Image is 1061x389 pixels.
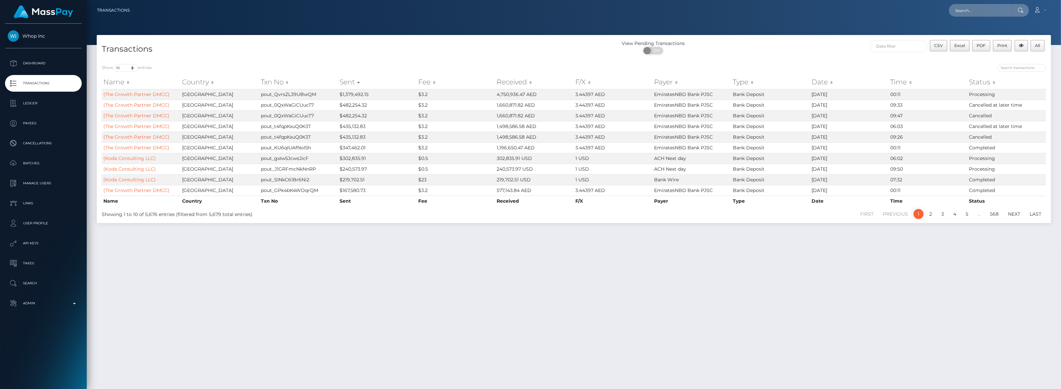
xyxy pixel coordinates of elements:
span: EmiratesNBD Bank PJSC [654,145,713,151]
a: (The Growth Partner DMCC) [103,187,169,193]
th: Fee: activate to sort column ascending [417,75,495,89]
th: Payer: activate to sort column ascending [652,75,731,89]
a: (Koda Consulting LLC) [103,177,156,183]
td: Bank Deposit [731,89,810,100]
td: pout_J1GRFmcNkNnRP [259,164,338,174]
td: Cancelled at later time [967,121,1046,132]
td: pout_GPk4bK4WOqrQM [259,185,338,196]
td: [GEOGRAPHIC_DATA] [180,174,259,185]
span: ACH Next day [654,155,686,161]
td: Bank Deposit [731,110,810,121]
button: PDF [972,40,990,51]
th: Payer [652,196,731,206]
a: (Koda Consulting LLC) [103,166,156,172]
td: 00:11 [889,142,967,153]
th: Date [810,196,889,206]
td: 4,750,936.47 AED [495,89,574,100]
td: $435,132.83 [338,121,417,132]
span: EmiratesNBD Bank PJSC [654,91,713,97]
th: Txn No [259,196,338,206]
td: pout_QvrsZL39UBwQM [259,89,338,100]
a: Cancellations [5,135,82,152]
span: Whop Inc [5,33,82,39]
td: $3.2 [417,142,495,153]
a: 5 [962,209,972,219]
td: [DATE] [810,110,889,121]
span: EmiratesNBD Bank PJSC [654,102,713,108]
span: All [1035,43,1040,48]
td: $3.2 [417,89,495,100]
td: pout_gxIw5JcwsJicF [259,153,338,164]
td: 00:11 [889,89,967,100]
button: All [1031,40,1045,51]
td: 09:26 [889,132,967,142]
a: Taxes [5,255,82,272]
th: Status: activate to sort column ascending [967,75,1046,89]
th: Sent [338,196,417,206]
th: Time: activate to sort column ascending [889,75,967,89]
td: 1 USD [574,174,652,185]
p: Manage Users [8,178,79,188]
a: API Keys [5,235,82,252]
td: $3.2 [417,100,495,110]
td: 3.44397 AED [574,100,652,110]
span: EmiratesNBD Bank PJSC [654,187,713,193]
td: [DATE] [810,153,889,164]
td: Bank Deposit [731,100,810,110]
a: Links [5,195,82,212]
td: $482,254.32 [338,110,417,121]
td: $482,254.32 [338,100,417,110]
td: $3.2 [417,121,495,132]
p: Links [8,198,79,208]
th: Status [967,196,1046,206]
td: $3.2 [417,110,495,121]
td: 3.44397 AED [574,89,652,100]
td: 1,498,586.58 AED [495,121,574,132]
td: [GEOGRAPHIC_DATA] [180,153,259,164]
td: 3.44397 AED [574,110,652,121]
td: 09:47 [889,110,967,121]
p: API Keys [8,238,79,248]
a: (The Growth Partner DMCC) [103,91,169,97]
span: EmiratesNBD Bank PJSC [654,113,713,119]
td: [DATE] [810,121,889,132]
td: [DATE] [810,89,889,100]
button: Excel [950,40,970,51]
input: Date filter [870,40,927,52]
td: Processing [967,89,1046,100]
th: Time [889,196,967,206]
td: Processing [967,164,1046,174]
div: Showing 1 to 10 of 5,676 entries (filtered from 5,679 total entries) [102,208,489,218]
img: MassPay Logo [14,5,73,18]
th: Txn No: activate to sort column ascending [259,75,338,89]
td: 06:03 [889,121,967,132]
td: 577,143.84 AED [495,185,574,196]
button: Print [993,40,1012,51]
a: User Profile [5,215,82,232]
th: F/X: activate to sort column ascending [574,75,652,89]
td: Bank Deposit [731,153,810,164]
td: 09:50 [889,164,967,174]
a: Batches [5,155,82,172]
td: Bank Deposit [731,174,810,185]
td: 09:33 [889,100,967,110]
td: pout_t4fqpKxuQ0K3T [259,121,338,132]
th: Name: activate to sort column ascending [102,75,180,89]
td: 240,573.97 USD [495,164,574,174]
td: 1 USD [574,153,652,164]
a: (The Growth Partner DMCC) [103,102,169,108]
td: $0.5 [417,164,495,174]
a: Admin [5,295,82,312]
td: Cancelled [967,110,1046,121]
td: pout_0QxWaGiCUucT7 [259,100,338,110]
a: Payees [5,115,82,132]
td: Bank Deposit [731,142,810,153]
p: Batches [8,158,79,168]
td: $3.2 [417,132,495,142]
a: Ledger [5,95,82,112]
td: [DATE] [810,142,889,153]
span: EmiratesNBD Bank PJSC [654,123,713,129]
td: 302,835.91 USD [495,153,574,164]
p: User Profile [8,218,79,228]
td: 1,196,650.47 AED [495,142,574,153]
